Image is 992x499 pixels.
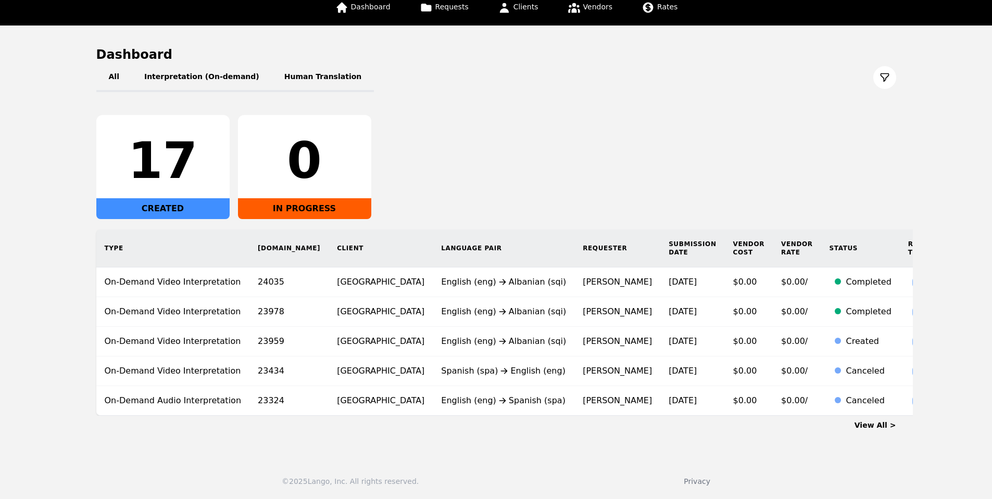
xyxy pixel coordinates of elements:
th: Request Type [900,229,958,267]
th: Client [329,229,433,267]
th: Vendor Cost [725,229,773,267]
a: Privacy [684,477,710,485]
th: [DOMAIN_NAME] [249,229,329,267]
th: Status [821,229,900,267]
div: © 2025 Lango, Inc. All rights reserved. [282,476,419,487]
th: Vendor Rate [773,229,821,267]
td: On-Demand Video Interpretation [96,327,250,356]
button: Interpretation (On-demand) [132,63,272,92]
td: On-Demand Video Interpretation [96,356,250,386]
th: Submission Date [660,229,724,267]
td: 23959 [249,327,329,356]
span: Vendors [583,3,612,11]
time: [DATE] [669,336,697,346]
th: Language Pair [433,229,574,267]
time: [DATE] [669,366,697,376]
span: Dashboard [351,3,391,11]
span: $0.00/ [781,395,808,405]
span: Rates [657,3,677,11]
td: [GEOGRAPHIC_DATA] [329,297,433,327]
td: [PERSON_NAME] [574,267,660,297]
div: English (eng) Albanian (sqi) [441,335,566,348]
td: On-Demand Audio Interpretation [96,386,250,416]
td: 23324 [249,386,329,416]
th: Type [96,229,250,267]
div: Completed [846,276,891,288]
span: Client [912,395,945,407]
td: $0.00 [725,267,773,297]
button: Filter [873,66,896,89]
a: View All > [855,421,896,429]
div: Spanish (spa) English (eng) [441,365,566,377]
span: Requests [435,3,469,11]
time: [DATE] [669,306,697,316]
td: $0.00 [725,297,773,327]
td: $0.00 [725,356,773,386]
div: English (eng) Albanian (sqi) [441,276,566,288]
td: 23978 [249,297,329,327]
td: $0.00 [725,327,773,356]
span: Client [912,366,945,377]
span: Client [912,277,945,288]
span: $0.00/ [781,306,808,316]
td: On-Demand Video Interpretation [96,297,250,327]
div: 0 [246,136,363,186]
button: Human Translation [272,63,374,92]
time: [DATE] [669,395,697,405]
div: Canceled [846,365,891,377]
td: [GEOGRAPHIC_DATA] [329,356,433,386]
td: 24035 [249,267,329,297]
div: English (eng) Albanian (sqi) [441,305,566,318]
div: English (eng) Spanish (spa) [441,394,566,407]
td: [GEOGRAPHIC_DATA] [329,386,433,416]
button: All [96,63,132,92]
div: Completed [846,305,891,318]
td: [PERSON_NAME] [574,297,660,327]
div: CREATED [96,198,230,219]
span: $0.00/ [781,336,808,346]
div: Created [846,335,891,348]
th: Requester [574,229,660,267]
td: [PERSON_NAME] [574,386,660,416]
td: [GEOGRAPHIC_DATA] [329,327,433,356]
div: 17 [105,136,221,186]
h1: Dashboard [96,46,896,63]
td: $0.00 [725,386,773,416]
span: $0.00/ [781,277,808,287]
div: IN PROGRESS [238,198,371,219]
span: $0.00/ [781,366,808,376]
span: Client [912,336,945,348]
time: [DATE] [669,277,697,287]
span: Clients [513,3,538,11]
td: [PERSON_NAME] [574,327,660,356]
td: [GEOGRAPHIC_DATA] [329,267,433,297]
div: Canceled [846,394,891,407]
td: [PERSON_NAME] [574,356,660,386]
span: Client [912,306,945,318]
td: 23434 [249,356,329,386]
td: On-Demand Video Interpretation [96,267,250,297]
